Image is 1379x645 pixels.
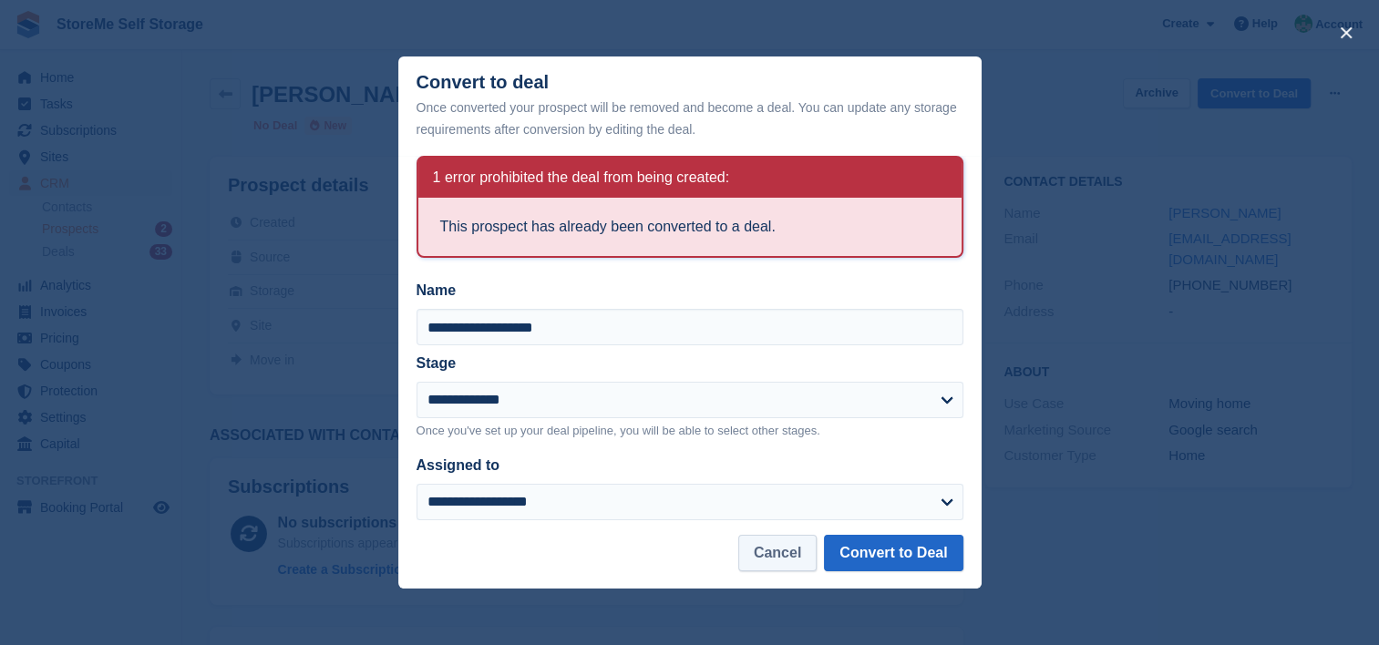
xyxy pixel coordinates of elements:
[417,72,963,140] div: Convert to deal
[417,280,963,302] label: Name
[417,355,457,371] label: Stage
[433,169,730,187] h2: 1 error prohibited the deal from being created:
[1332,18,1361,47] button: close
[417,457,500,473] label: Assigned to
[440,216,940,238] li: This prospect has already been converted to a deal.
[417,422,963,440] p: Once you've set up your deal pipeline, you will be able to select other stages.
[824,535,962,571] button: Convert to Deal
[417,97,963,140] div: Once converted your prospect will be removed and become a deal. You can update any storage requir...
[738,535,817,571] button: Cancel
